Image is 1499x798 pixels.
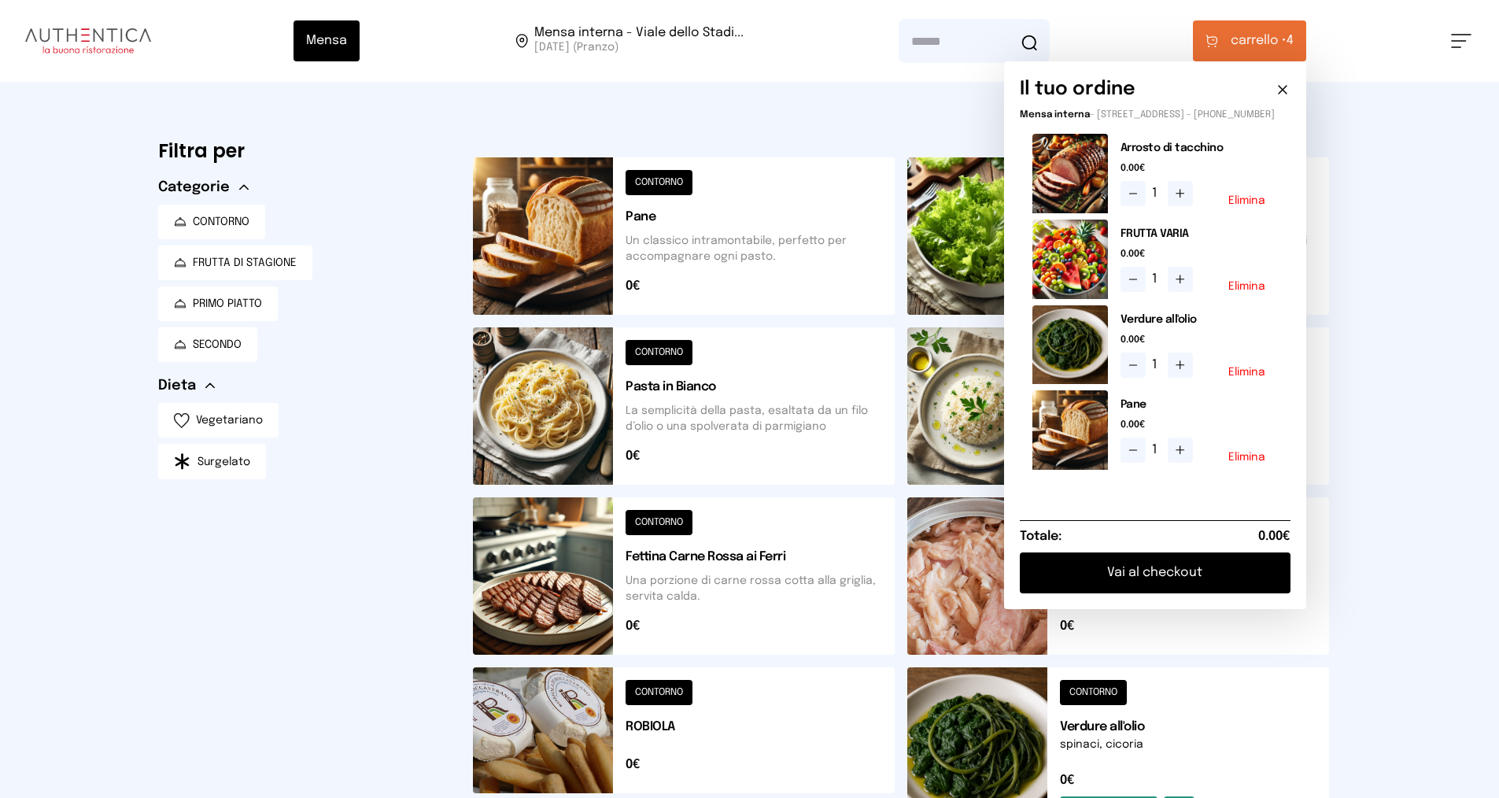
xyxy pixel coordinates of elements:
img: logo.8f33a47.png [25,28,151,54]
span: CONTORNO [193,214,249,230]
span: 1 [1152,270,1161,289]
span: 0.00€ [1121,248,1278,260]
span: 0.00€ [1258,527,1290,546]
p: - [STREET_ADDRESS] - [PHONE_NUMBER] [1020,109,1290,121]
button: CONTORNO [158,205,265,239]
span: carrello • [1231,31,1287,50]
button: carrello •4 [1193,20,1306,61]
h2: Pane [1121,397,1278,412]
span: 0.00€ [1121,334,1278,346]
button: Vegetariano [158,403,279,438]
button: Categorie [158,176,249,198]
span: 1 [1152,184,1161,203]
button: Mensa [294,20,360,61]
h6: Totale: [1020,527,1061,546]
span: Viale dello Stadio, 77, 05100 Terni TR, Italia [534,27,744,55]
span: Mensa interna [1020,110,1090,120]
h6: Filtra per [158,139,448,164]
h2: Arrosto di tacchino [1121,140,1278,156]
span: [DATE] (Pranzo) [534,39,744,55]
span: 4 [1231,31,1294,50]
button: Elimina [1228,367,1265,378]
span: SECONDO [193,337,242,353]
img: media [1032,390,1108,470]
img: media [1032,220,1108,299]
button: Elimina [1228,281,1265,292]
span: 1 [1152,356,1161,375]
button: Surgelato [158,444,266,479]
h2: Verdure all'olio [1121,312,1278,327]
button: Vai al checkout [1020,552,1290,593]
span: Categorie [158,176,230,198]
img: media [1032,134,1108,213]
span: 1 [1152,441,1161,460]
span: 0.00€ [1121,419,1278,431]
span: FRUTTA DI STAGIONE [193,255,297,271]
button: PRIMO PIATTO [158,286,278,321]
button: SECONDO [158,327,257,362]
img: media [1032,305,1108,385]
button: Dieta [158,375,215,397]
h6: Il tuo ordine [1020,77,1135,102]
h2: FRUTTA VARIA [1121,226,1278,242]
span: Surgelato [198,454,250,470]
span: Vegetariano [196,412,263,428]
button: Elimina [1228,452,1265,463]
button: FRUTTA DI STAGIONE [158,246,312,280]
span: 0.00€ [1121,162,1278,175]
span: Dieta [158,375,196,397]
span: PRIMO PIATTO [193,296,262,312]
button: Elimina [1228,195,1265,206]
